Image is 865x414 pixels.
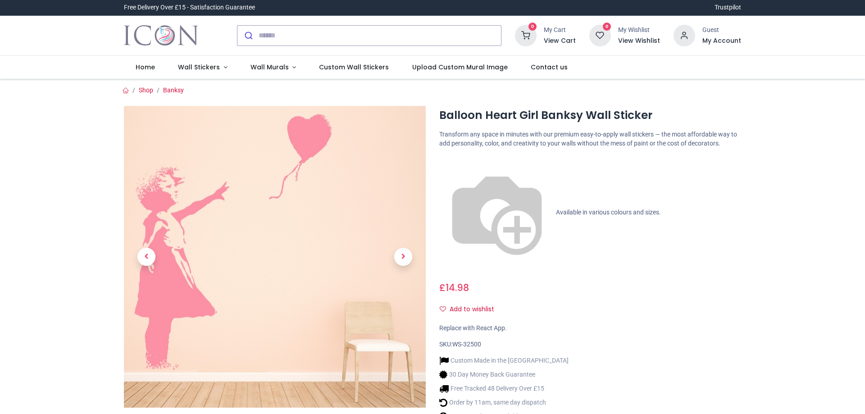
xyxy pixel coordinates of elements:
a: My Account [702,36,741,45]
span: Next [394,248,412,266]
img: Icon Wall Stickers [124,23,198,48]
span: Home [136,63,155,72]
span: Contact us [531,63,568,72]
span: 14.98 [446,281,469,294]
a: Banksy [163,86,184,94]
a: View Cart [544,36,576,45]
span: Available in various colours and sizes. [556,209,661,216]
sup: 0 [528,23,537,31]
span: WS-32500 [452,341,481,348]
span: Previous [137,248,155,266]
a: Previous [124,151,169,362]
div: My Cart [544,26,576,35]
img: color-wheel.png [439,155,555,270]
li: Order by 11am, same day dispatch [439,398,569,407]
li: Custom Made in the [GEOGRAPHIC_DATA] [439,356,569,365]
div: Guest [702,26,741,35]
span: Wall Stickers [178,63,220,72]
li: 30 Day Money Back Guarantee [439,370,569,379]
span: Custom Wall Stickers [319,63,389,72]
a: Trustpilot [715,3,741,12]
div: Free Delivery Over £15 - Satisfaction Guarantee [124,3,255,12]
li: Free Tracked 48 Delivery Over £15 [439,384,569,393]
span: Wall Murals [250,63,289,72]
button: Submit [237,26,259,45]
span: Upload Custom Mural Image [412,63,508,72]
a: 0 [515,31,537,38]
sup: 0 [603,23,611,31]
button: Add to wishlistAdd to wishlist [439,302,502,317]
a: Shop [139,86,153,94]
a: Logo of Icon Wall Stickers [124,23,198,48]
span: £ [439,281,469,294]
a: 0 [589,31,611,38]
div: Replace with React App. [439,324,741,333]
img: Balloon Heart Girl Banksy Wall Sticker [124,106,426,408]
a: Wall Murals [239,56,308,79]
div: SKU: [439,340,741,349]
a: View Wishlist [618,36,660,45]
p: Transform any space in minutes with our premium easy-to-apply wall stickers — the most affordable... [439,130,741,148]
a: Next [381,151,426,362]
a: Wall Stickers [166,56,239,79]
div: My Wishlist [618,26,660,35]
h1: Balloon Heart Girl Banksy Wall Sticker [439,108,741,123]
i: Add to wishlist [440,306,446,312]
